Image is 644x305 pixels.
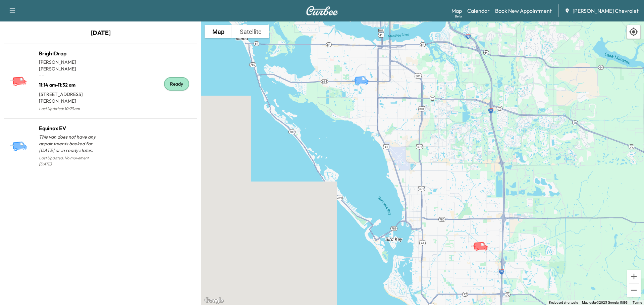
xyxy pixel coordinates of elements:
img: Google [203,296,225,305]
button: Show satellite imagery [232,25,269,38]
div: Ready [164,77,189,91]
p: [PERSON_NAME] [PERSON_NAME] [39,59,101,72]
img: Curbee Logo [306,6,338,15]
p: 11:14 am - 11:32 am [39,79,101,88]
a: Terms (opens in new tab) [633,301,642,304]
button: Zoom in [627,270,641,283]
a: Calendar [467,7,490,15]
gmp-advanced-marker: Equinox EV [352,69,375,81]
p: Last Updated: 10:23 am [39,104,101,113]
button: Keyboard shortcuts [549,300,578,305]
span: Map data ©2025 Google, INEGI [582,301,629,304]
gmp-advanced-marker: BrightDrop [471,235,494,246]
p: - - [39,72,101,79]
p: Last Updated: No movement [DATE] [39,154,101,168]
a: MapBeta [451,7,462,15]
h1: BrightDrop [39,49,101,57]
div: Recenter map [627,25,641,39]
p: [STREET_ADDRESS][PERSON_NAME] [39,88,101,104]
div: Beta [455,14,462,19]
span: [PERSON_NAME] Chevrolet [573,7,639,15]
button: Show street map [205,25,232,38]
button: Zoom out [627,284,641,297]
p: This van does not have any appointments booked for [DATE] or in ready status. [39,134,101,154]
h1: Equinox EV [39,124,101,132]
a: Open this area in Google Maps (opens a new window) [203,296,225,305]
a: Book New Appointment [495,7,552,15]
